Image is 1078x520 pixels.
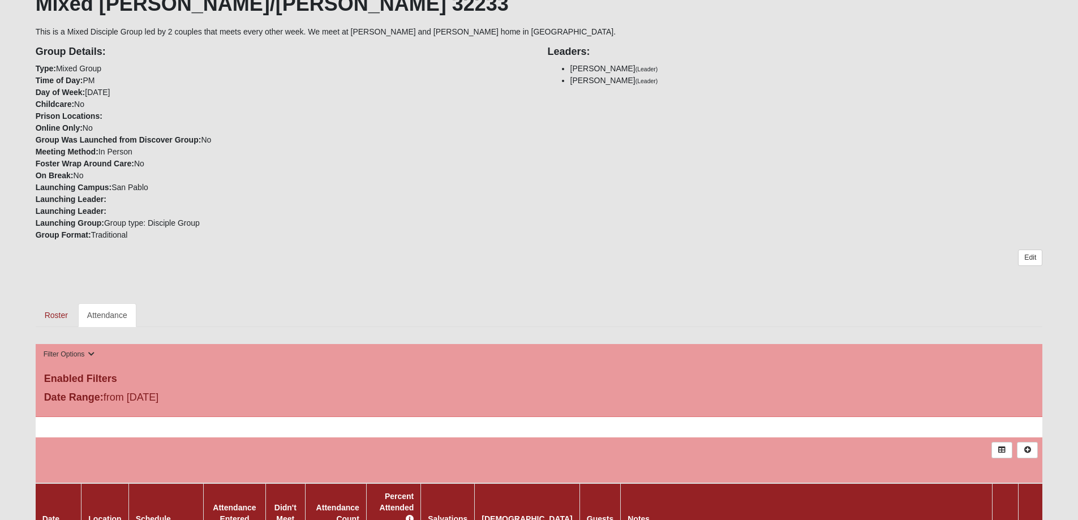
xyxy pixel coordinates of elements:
[36,64,56,73] strong: Type:
[36,135,201,144] strong: Group Was Launched from Discover Group:
[36,207,106,216] strong: Launching Leader:
[1018,250,1042,266] a: Edit
[36,123,83,132] strong: Online Only:
[991,442,1012,458] a: Export to Excel
[36,183,112,192] strong: Launching Campus:
[1017,442,1038,458] a: Alt+N
[36,147,98,156] strong: Meeting Method:
[635,78,658,84] small: (Leader)
[36,303,77,327] a: Roster
[36,390,371,408] div: from [DATE]
[36,88,85,97] strong: Day of Week:
[36,46,531,58] h4: Group Details:
[40,349,98,360] button: Filter Options
[548,46,1043,58] h4: Leaders:
[78,303,136,327] a: Attendance
[27,38,539,241] div: Mixed Group PM [DATE] No No No In Person No No San Pablo Group type: Disciple Group Traditional
[44,373,1034,385] h4: Enabled Filters
[44,390,104,405] label: Date Range:
[36,76,83,85] strong: Time of Day:
[36,218,104,227] strong: Launching Group:
[36,195,106,204] strong: Launching Leader:
[36,171,74,180] strong: On Break:
[36,100,74,109] strong: Childcare:
[635,66,658,72] small: (Leader)
[36,111,102,121] strong: Prison Locations:
[36,230,91,239] strong: Group Format:
[570,75,1043,87] li: [PERSON_NAME]
[36,159,134,168] strong: Foster Wrap Around Care:
[570,63,1043,75] li: [PERSON_NAME]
